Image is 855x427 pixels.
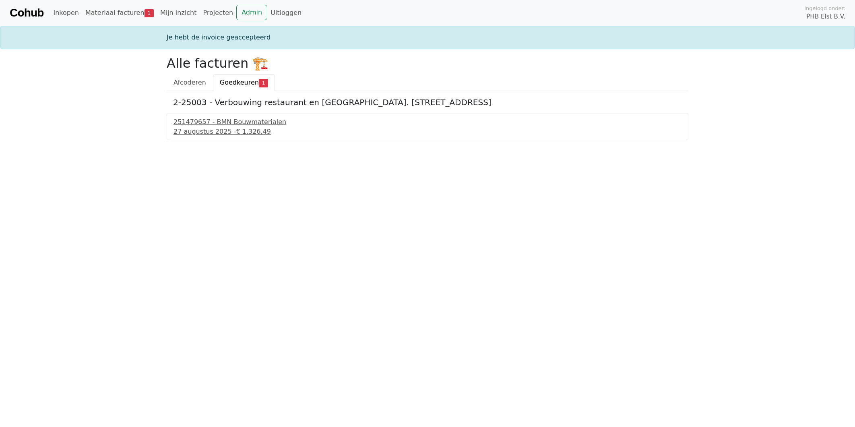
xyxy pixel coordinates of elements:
[200,5,236,21] a: Projecten
[804,4,845,12] span: Ingelogd onder:
[236,128,271,135] span: € 1.326,49
[173,127,682,137] div: 27 augustus 2025 -
[213,74,275,91] a: Goedkeuren1
[173,79,206,86] span: Afcoderen
[167,74,213,91] a: Afcoderen
[162,33,693,42] div: Je hebt de invoice geaccepteerd
[157,5,200,21] a: Mijn inzicht
[806,12,845,21] span: PHB Elst B.V.
[259,79,268,87] span: 1
[167,56,688,71] h2: Alle facturen 🏗️
[173,117,682,127] div: 251479657 - BMN Bouwmaterialen
[10,3,43,23] a: Cohub
[267,5,305,21] a: Uitloggen
[50,5,82,21] a: Inkopen
[236,5,267,20] a: Admin
[173,97,682,107] h5: 2-25003 - Verbouwing restaurant en [GEOGRAPHIC_DATA]. [STREET_ADDRESS]
[220,79,259,86] span: Goedkeuren
[145,9,154,17] span: 1
[173,117,682,137] a: 251479657 - BMN Bouwmaterialen27 augustus 2025 -€ 1.326,49
[82,5,157,21] a: Materiaal facturen1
